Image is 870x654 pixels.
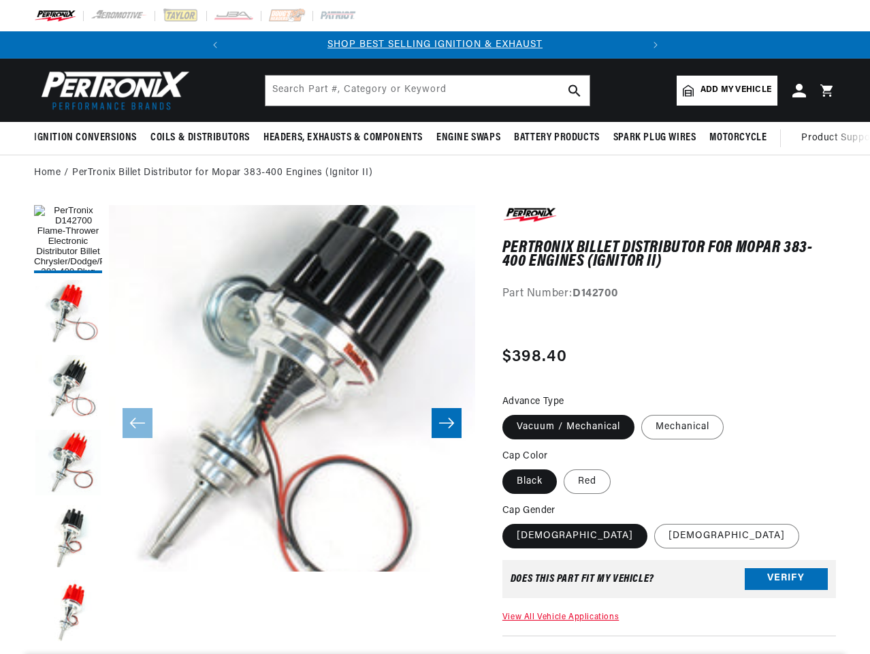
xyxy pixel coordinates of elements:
[34,166,61,181] a: Home
[677,76,777,106] a: Add my vehicle
[745,568,828,590] button: Verify
[502,613,619,621] a: View All Vehicle Applications
[34,580,102,648] button: Load image 6 in gallery view
[502,394,566,409] legend: Advance Type
[150,131,250,145] span: Coils & Distributors
[642,31,669,59] button: Translation missing: en.sections.announcements.next_announcement
[34,505,102,573] button: Load image 5 in gallery view
[613,131,696,145] span: Spark Plug Wires
[34,355,102,423] button: Load image 3 in gallery view
[511,574,654,585] div: Does This part fit My vehicle?
[34,205,102,273] button: Load image 1 in gallery view
[502,285,836,303] div: Part Number:
[430,122,507,154] summary: Engine Swaps
[327,40,543,50] a: SHOP BEST SELLING IGNITION & EXHAUST
[607,122,703,154] summary: Spark Plug Wires
[573,288,617,299] strong: D142700
[502,415,634,439] label: Vacuum / Mechanical
[502,503,557,518] legend: Cap Gender
[709,131,767,145] span: Motorcycle
[34,205,475,641] media-gallery: Gallery Viewer
[654,524,799,548] label: [DEMOGRAPHIC_DATA]
[34,280,102,348] button: Load image 2 in gallery view
[514,131,600,145] span: Battery Products
[229,37,642,52] div: Announcement
[502,449,549,463] legend: Cap Color
[263,131,423,145] span: Headers, Exhausts & Components
[432,408,462,438] button: Slide right
[564,469,611,494] label: Red
[560,76,590,106] button: search button
[72,166,372,181] a: PerTronix Billet Distributor for Mopar 383-400 Engines (Ignitor II)
[703,122,773,154] summary: Motorcycle
[34,131,137,145] span: Ignition Conversions
[502,524,647,548] label: [DEMOGRAPHIC_DATA]
[700,84,771,97] span: Add my vehicle
[502,241,836,269] h1: PerTronix Billet Distributor for Mopar 383-400 Engines (Ignitor II)
[34,67,191,114] img: Pertronix
[123,408,152,438] button: Slide left
[144,122,257,154] summary: Coils & Distributors
[34,166,836,181] nav: breadcrumbs
[502,345,567,369] span: $398.40
[34,122,144,154] summary: Ignition Conversions
[507,122,607,154] summary: Battery Products
[229,37,642,52] div: 1 of 2
[265,76,590,106] input: Search Part #, Category or Keyword
[436,131,500,145] span: Engine Swaps
[502,469,557,494] label: Black
[202,31,229,59] button: Translation missing: en.sections.announcements.previous_announcement
[34,430,102,498] button: Load image 4 in gallery view
[641,415,724,439] label: Mechanical
[257,122,430,154] summary: Headers, Exhausts & Components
